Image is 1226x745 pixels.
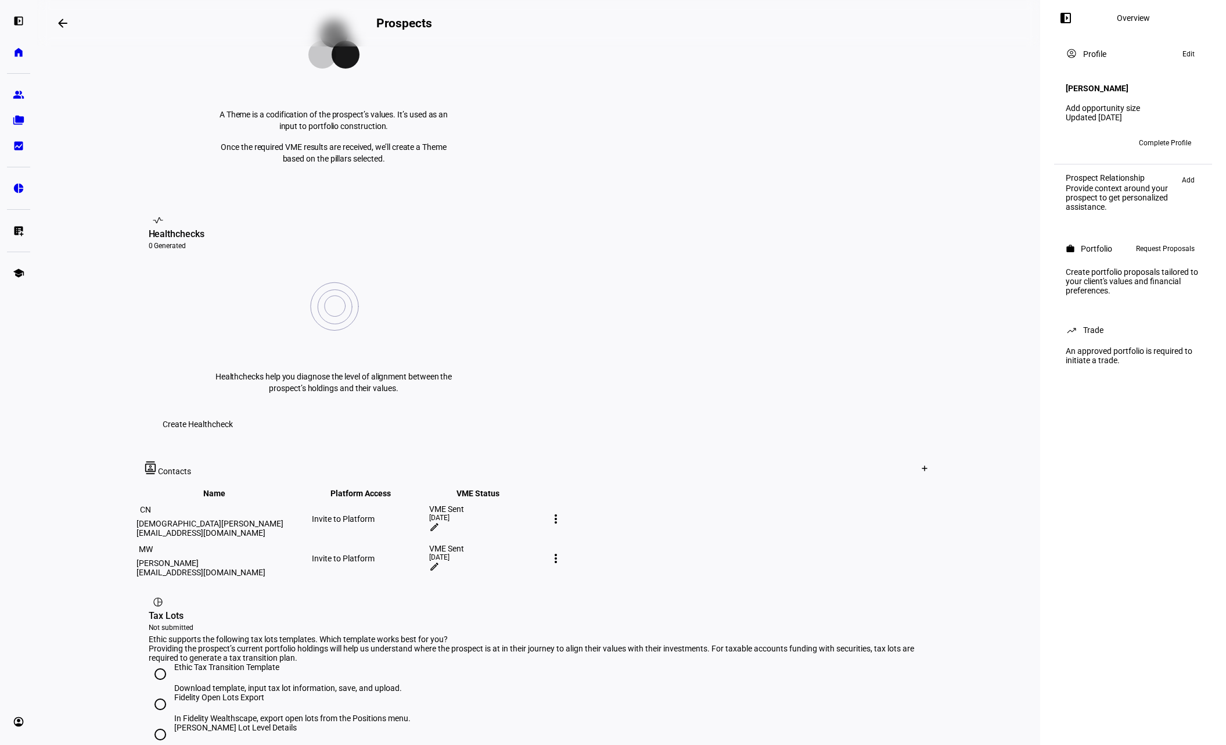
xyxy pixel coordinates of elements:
div: VME Sent [429,544,544,553]
div: Tax Lots [149,609,929,623]
p: Healthchecks help you diagnose the level of alignment between the prospect’s holdings and their v... [212,371,456,394]
span: KK [1070,139,1080,147]
a: group [7,83,30,106]
h2: Prospects [376,16,432,30]
eth-mat-symbol: left_panel_open [13,15,24,27]
div: Trade [1083,325,1103,335]
div: Create portfolio proposals tailored to your client's values and financial preferences. [1059,263,1207,300]
eth-mat-symbol: account_circle [13,716,24,728]
div: In Fidelity Wealthscape, export open lots from the Positions menu. [174,714,411,723]
eth-panel-overview-card-header: Trade [1066,323,1200,337]
div: Healthchecks [149,227,519,241]
a: home [7,41,30,64]
div: [DEMOGRAPHIC_DATA][PERSON_NAME] [136,519,310,528]
a: folder_copy [7,109,30,132]
div: [PERSON_NAME] [136,558,310,568]
a: bid_landscape [7,134,30,157]
div: Not submitted [149,623,929,632]
div: Invite to Platform [312,514,427,524]
a: Add opportunity size [1066,103,1140,113]
div: VME Sent [429,504,544,514]
mat-icon: more_vert [549,551,563,565]
div: Invite to Platform [312,554,427,563]
button: Request Proposals [1130,242,1200,256]
div: Providing the prospect’s current portfolio holdings will help us understand where the prospect is... [149,644,929,662]
div: Portfolio [1081,244,1112,253]
eth-mat-symbol: home [13,46,24,58]
mat-icon: pie_chart [152,596,164,608]
div: Prospect Relationship [1066,173,1176,182]
div: MW [136,540,155,558]
span: Platform Access [330,489,408,498]
span: Name [203,489,243,498]
eth-mat-symbol: bid_landscape [13,140,24,152]
div: Download template, input tax lot information, save, and upload. [174,683,402,693]
p: A Theme is a codification of the prospect’s values. It’s used as an input to portfolio construction. [212,109,456,132]
div: Fidelity Open Lots Export [174,693,411,702]
span: Edit [1182,47,1195,61]
mat-icon: edit [429,561,440,572]
div: CN [136,500,155,519]
mat-icon: arrow_backwards [56,16,70,30]
button: Complete Profile [1130,134,1200,152]
plt-vme-status-item: VME Sent [429,504,544,522]
div: Profile [1083,49,1106,59]
eth-mat-symbol: school [13,267,24,279]
div: Provide context around your prospect to get personalized assistance. [1066,184,1176,212]
mat-icon: contacts [144,461,158,474]
div: Ethic supports the following tax lots templates. Which template works best for you? [149,635,929,644]
mat-icon: work [1066,244,1075,253]
div: Updated [DATE] [1066,113,1200,122]
div: [DATE] [429,514,544,522]
button: Create Healthcheck [149,413,247,436]
div: [EMAIL_ADDRESS][DOMAIN_NAME] [136,528,310,538]
mat-icon: edit [429,522,440,532]
eth-panel-overview-card-header: Portfolio [1066,242,1200,256]
div: [PERSON_NAME] Lot Level Details [174,723,478,732]
button: Add [1176,173,1200,187]
span: Request Proposals [1136,242,1195,256]
div: [DATE] [429,553,544,561]
p: Once the required VME results are received, we’ll create a Theme based on the pillars selected. [212,141,456,164]
eth-mat-symbol: pie_chart [13,182,24,194]
span: Add [1182,173,1195,187]
button: Edit [1177,47,1200,61]
eth-mat-symbol: group [13,89,24,101]
div: 0 Generated [149,241,519,250]
eth-mat-symbol: folder_copy [13,114,24,126]
div: [EMAIL_ADDRESS][DOMAIN_NAME] [136,568,310,577]
mat-icon: trending_up [1066,324,1077,336]
div: Overview [1117,13,1150,23]
a: pie_chart [7,177,30,200]
span: Complete Profile [1139,134,1191,152]
mat-icon: more_vert [549,512,563,526]
div: Ethic Tax Transition Template [174,662,402,672]
h4: [PERSON_NAME] [1066,84,1128,93]
div: An approved portfolio is required to initiate a trade. [1059,342,1207,370]
span: Contacts [158,467,191,476]
mat-icon: left_panel_open [1059,11,1073,25]
mat-icon: vital_signs [152,214,164,226]
eth-mat-symbol: list_alt_add [13,225,24,237]
plt-vme-status-item: VME Sent [429,544,544,561]
span: Create Healthcheck [163,413,233,436]
eth-panel-overview-card-header: Profile [1066,47,1200,61]
mat-icon: account_circle [1066,48,1077,59]
span: VME Status [456,489,517,498]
